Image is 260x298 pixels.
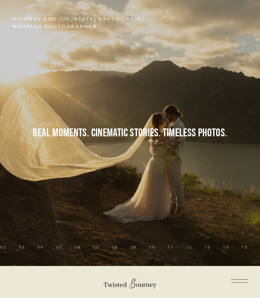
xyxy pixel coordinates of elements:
[122,15,146,23] span: Travel
[19,244,25,250] button: 3 of 15
[163,127,196,139] span: Timeless
[130,127,161,139] span: stories.
[167,244,174,250] button: 11 of 15
[223,244,229,250] button: 14 of 15
[56,244,63,250] button: 5 of 15
[186,244,192,250] button: 12 of 15
[38,244,44,250] button: 4 of 15
[130,244,137,250] button: 9 of 15
[204,244,211,250] button: 13 of 15
[149,244,155,250] button: 10 of 15
[112,244,118,250] button: 8 of 15
[241,244,248,250] button: 15 of 15
[74,244,81,250] button: 6 of 15
[93,244,99,250] button: 7 of 15
[91,127,128,139] span: Cinematic
[98,15,120,23] span: based
[0,244,7,250] button: 2 of 15
[103,275,157,289] img: Twisted Journey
